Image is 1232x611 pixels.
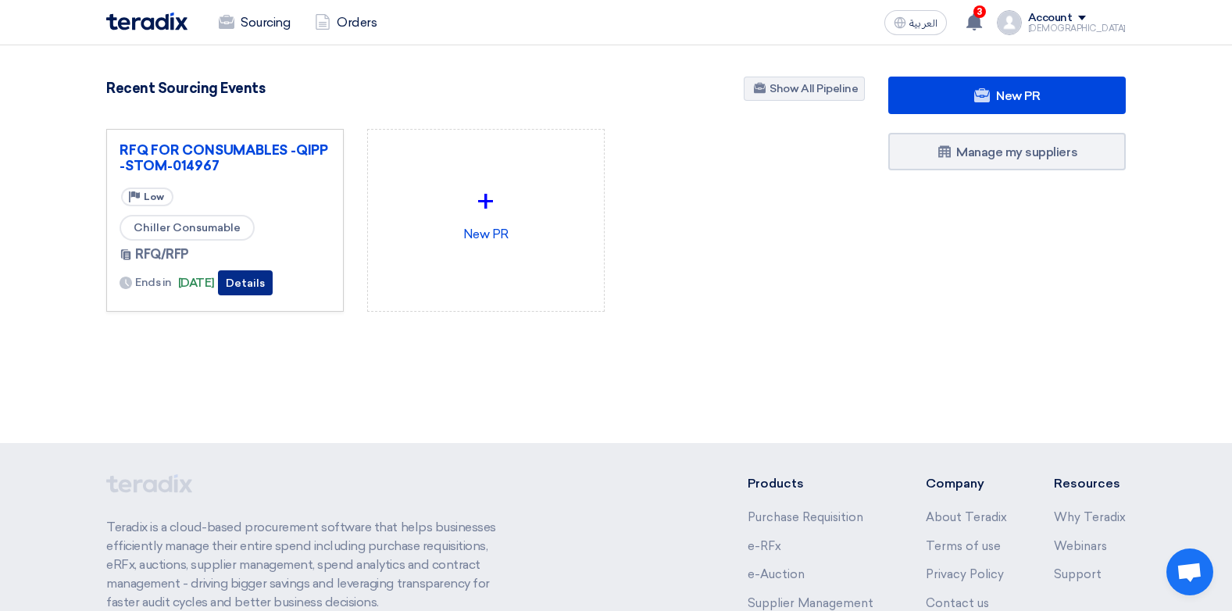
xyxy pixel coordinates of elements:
[1054,539,1107,553] a: Webinars
[997,10,1022,35] img: profile_test.png
[748,596,873,610] a: Supplier Management
[926,510,1007,524] a: About Teradix
[926,539,1001,553] a: Terms of use
[748,539,781,553] a: e-RFx
[120,142,330,173] a: RFQ FOR CONSUMABLES -QIPP -STOM-014967
[884,10,947,35] button: العربية
[1054,510,1126,524] a: Why Teradix
[380,142,591,280] div: New PR
[1054,474,1126,493] li: Resources
[748,567,805,581] a: e-Auction
[926,567,1004,581] a: Privacy Policy
[1028,12,1073,25] div: Account
[888,133,1126,170] a: Manage my suppliers
[996,88,1040,103] span: New PR
[926,596,989,610] a: Contact us
[218,270,273,295] button: Details
[135,274,172,291] span: Ends in
[120,215,255,241] span: Chiller Consumable
[744,77,865,101] a: Show All Pipeline
[1166,548,1213,595] div: Open chat
[909,18,937,29] span: العربية
[748,510,863,524] a: Purchase Requisition
[302,5,389,40] a: Orders
[144,191,164,202] span: Low
[1054,567,1102,581] a: Support
[973,5,986,18] span: 3
[178,274,215,292] span: [DATE]
[206,5,302,40] a: Sourcing
[135,245,189,264] span: RFQ/RFP
[106,80,265,97] h4: Recent Sourcing Events
[748,474,880,493] li: Products
[106,13,187,30] img: Teradix logo
[1028,24,1126,33] div: [DEMOGRAPHIC_DATA]
[926,474,1007,493] li: Company
[380,178,591,225] div: +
